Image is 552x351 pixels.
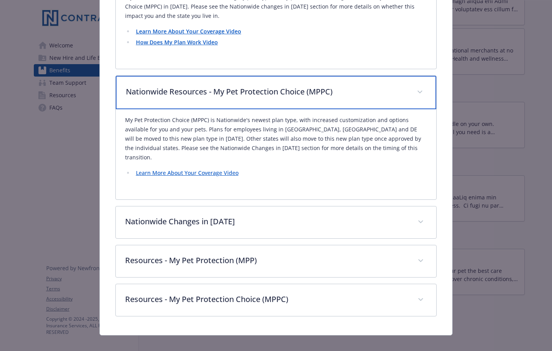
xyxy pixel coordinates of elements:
div: Resources - My Pet Protection Choice (MPPC) [116,284,436,316]
p: Nationwide Changes in [DATE] [125,216,408,227]
a: Learn More About Your Coverage Video [136,28,241,35]
div: Nationwide Resources - My Pet Protection Choice (MPPC) [116,109,436,199]
p: Resources - My Pet Protection (MPP) [125,255,408,266]
a: How Does My Plan Work Video [136,38,218,46]
div: Nationwide Changes in [DATE] [116,206,436,238]
div: Resources - My Pet Protection (MPP) [116,245,436,277]
p: My Pet Protection Choice (MPPC) is Nationwide's newest plan type, with increased customization an... [125,115,427,162]
p: Nationwide Resources - My Pet Protection Choice (MPPC) [126,86,407,98]
p: Resources - My Pet Protection Choice (MPPC) [125,293,408,305]
div: Nationwide Resources - My Pet Protection Choice (MPPC) [116,76,436,109]
a: Learn More About Your Coverage Video [136,169,239,176]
